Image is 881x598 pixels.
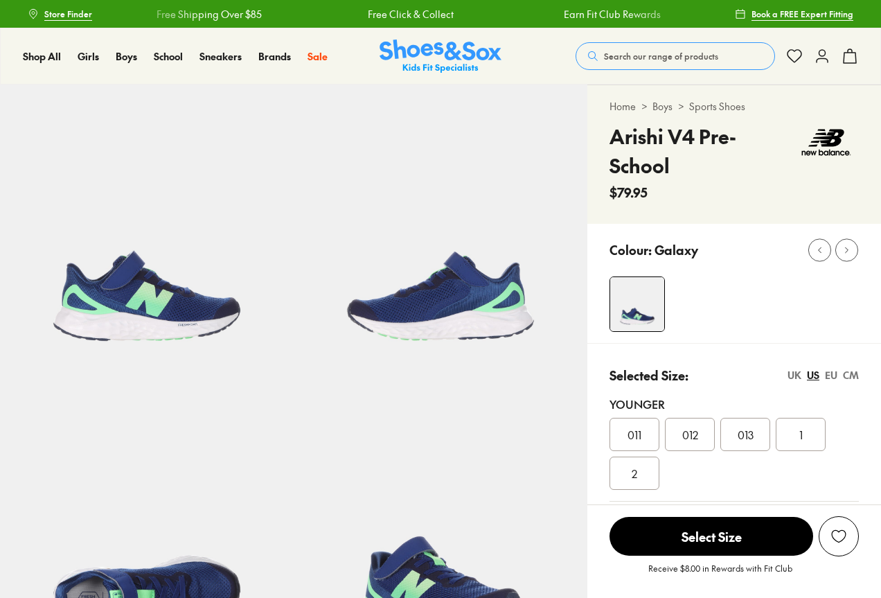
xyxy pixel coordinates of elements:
[44,8,92,20] span: Store Finder
[652,99,673,114] a: Boys
[799,426,803,443] span: 1
[154,49,183,63] span: School
[610,277,664,331] img: 4-551719_1
[294,85,587,378] img: 5-551720_1
[563,7,660,21] a: Earn Fit Club Rewards
[157,7,262,21] a: Free Shipping Over $85
[751,8,853,20] span: Book a FREE Expert Fitting
[609,183,648,202] span: $79.95
[258,49,291,63] span: Brands
[609,240,652,259] p: Colour:
[116,49,137,64] a: Boys
[787,368,801,382] div: UK
[78,49,99,63] span: Girls
[807,368,819,382] div: US
[819,516,859,556] button: Add to Wishlist
[154,49,183,64] a: School
[689,99,745,114] a: Sports Shoes
[609,99,859,114] div: > >
[609,517,813,556] span: Select Size
[843,368,859,382] div: CM
[738,426,754,443] span: 013
[380,39,501,73] a: Shoes & Sox
[23,49,61,63] span: Shop All
[199,49,242,63] span: Sneakers
[258,49,291,64] a: Brands
[308,49,328,64] a: Sale
[609,99,636,114] a: Home
[655,240,698,259] p: Galaxy
[825,368,837,382] div: EU
[735,1,853,26] a: Book a FREE Expert Fitting
[23,49,61,64] a: Shop All
[648,562,792,587] p: Receive $8.00 in Rewards with Fit Club
[116,49,137,63] span: Boys
[628,426,641,443] span: 011
[604,50,718,62] span: Search our range of products
[682,426,698,443] span: 012
[609,516,813,556] button: Select Size
[28,1,92,26] a: Store Finder
[78,49,99,64] a: Girls
[609,396,859,412] div: Younger
[367,7,453,21] a: Free Click & Collect
[199,49,242,64] a: Sneakers
[609,122,794,180] h4: Arishi V4 Pre-School
[609,366,688,385] p: Selected Size:
[308,49,328,63] span: Sale
[794,122,859,163] img: Vendor logo
[576,42,775,70] button: Search our range of products
[632,465,637,482] span: 2
[380,39,501,73] img: SNS_Logo_Responsive.svg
